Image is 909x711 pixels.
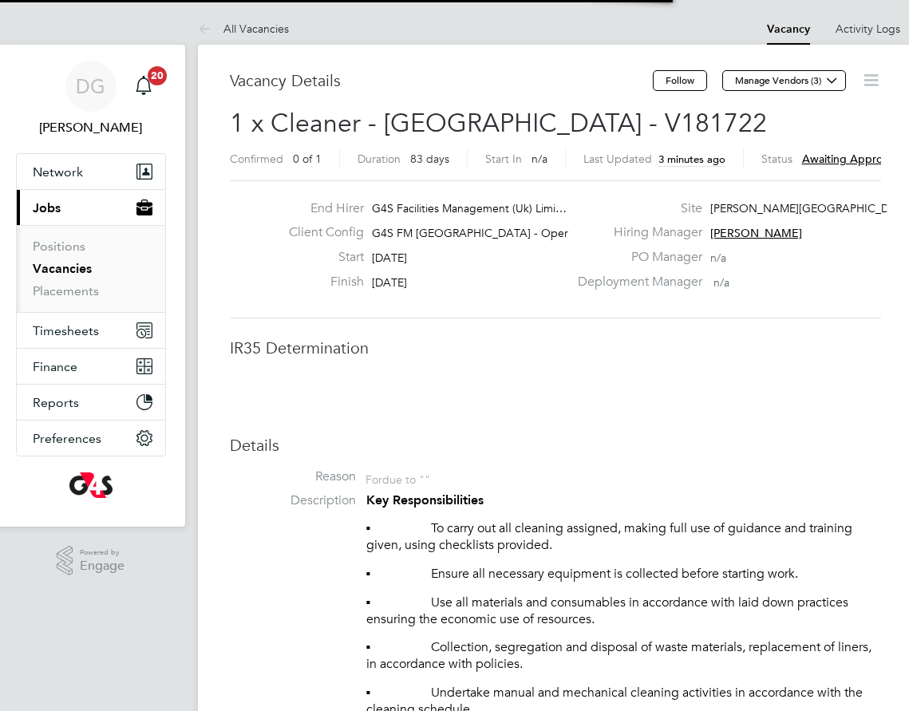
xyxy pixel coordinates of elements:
[80,546,124,559] span: Powered by
[653,70,707,91] button: Follow
[80,559,124,573] span: Engage
[485,152,522,166] label: Start In
[761,152,792,166] label: Status
[230,108,767,139] span: 1 x Cleaner - [GEOGRAPHIC_DATA] - V181722
[366,468,430,487] div: For due to ""
[583,152,652,166] label: Last Updated
[33,283,99,298] a: Placements
[17,385,165,420] button: Reports
[366,594,881,628] p: ▪ Use all materials and consumables in accordance with laid down practices ensuring the economic ...
[17,349,165,384] button: Finance
[17,313,165,348] button: Timesheets
[366,566,881,583] p: ▪ Ensure all necessary equipment is collected before starting work.
[372,251,407,265] span: [DATE]
[128,61,160,112] a: 20
[658,152,725,166] span: 3 minutes ago
[230,435,881,456] h3: Details
[276,249,364,266] label: Start
[276,200,364,217] label: End Hirer
[293,152,322,166] span: 0 of 1
[230,492,356,509] label: Description
[33,395,79,410] span: Reports
[17,154,165,189] button: Network
[372,226,601,240] span: G4S FM [GEOGRAPHIC_DATA] - Operational
[710,251,726,265] span: n/a
[33,431,101,446] span: Preferences
[710,226,802,240] span: [PERSON_NAME]
[16,118,166,137] span: Danny Glass
[366,520,881,554] p: ▪ To carry out all cleaning assigned, making full use of guidance and training given, using check...
[568,249,702,266] label: PO Manager
[410,152,449,166] span: 83 days
[713,275,729,290] span: n/a
[33,239,85,254] a: Positions
[230,152,283,166] label: Confirmed
[57,546,124,576] a: Powered byEngage
[276,224,364,241] label: Client Config
[722,70,846,91] button: Manage Vendors (3)
[33,164,83,180] span: Network
[767,22,810,36] a: Vacancy
[276,274,364,290] label: Finish
[836,22,900,36] a: Activity Logs
[16,472,166,498] a: Go to home page
[16,61,166,137] a: DG[PERSON_NAME]
[568,200,702,217] label: Site
[17,421,165,456] button: Preferences
[69,472,113,498] img: g4s-logo-retina.png
[802,152,903,166] span: Awaiting approval -
[33,200,61,215] span: Jobs
[230,338,881,358] h3: IR35 Determination
[568,274,702,290] label: Deployment Manager
[372,275,407,290] span: [DATE]
[17,190,165,225] button: Jobs
[372,201,567,215] span: G4S Facilities Management (Uk) Limi…
[76,76,105,97] span: DG
[366,639,881,673] p: ▪ Collection, segregation and disposal of waste materials, replacement of liners, in accordance w...
[532,152,547,166] span: n/a
[148,66,167,85] span: 20
[358,152,401,166] label: Duration
[33,323,99,338] span: Timesheets
[230,70,653,91] h3: Vacancy Details
[33,261,92,276] a: Vacancies
[230,468,356,485] label: Reason
[366,492,484,508] strong: Key Responsibilities
[568,224,702,241] label: Hiring Manager
[198,22,289,36] a: All Vacancies
[17,225,165,312] div: Jobs
[33,359,77,374] span: Finance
